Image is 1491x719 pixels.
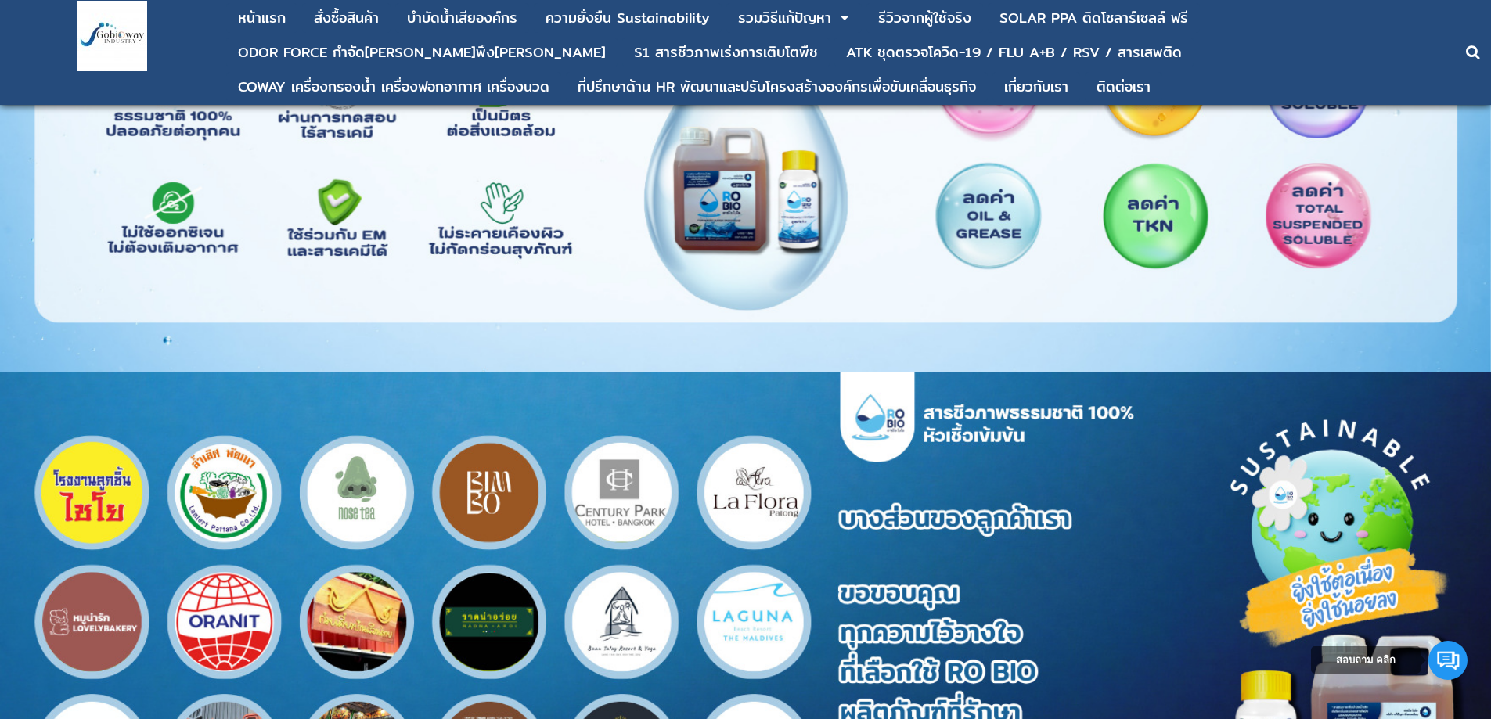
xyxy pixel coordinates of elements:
[407,11,517,25] div: บําบัดน้ำเสียองค์กร
[578,80,976,94] div: ที่ปรึกษาด้าน HR พัฒนาและปรับโครงสร้างองค์กรเพื่อขับเคลื่อนธุรกิจ
[738,3,831,33] a: รวมวิธีแก้ปัญหา
[1004,72,1068,102] a: เกี่ยวกับเรา
[238,3,286,33] a: หน้าแรก
[314,11,379,25] div: สั่งซื้อสินค้า
[1097,80,1151,94] div: ติดต่อเรา
[999,11,1188,25] div: SOLAR PPA ติดโซลาร์เซลล์ ฟรี
[314,3,379,33] a: สั่งซื้อสินค้า
[238,45,606,59] div: ODOR FORCE กำจัด[PERSON_NAME]พึง[PERSON_NAME]
[578,72,976,102] a: ที่ปรึกษาด้าน HR พัฒนาและปรับโครงสร้างองค์กรเพื่อขับเคลื่อนธุรกิจ
[1336,654,1396,666] span: สอบถาม คลิก
[1004,80,1068,94] div: เกี่ยวกับเรา
[846,38,1182,67] a: ATK ชุดตรวจโควิด-19 / FLU A+B / RSV / สารเสพติด
[634,38,818,67] a: S1 สารชีวภาพเร่งการเติบโตพืช
[738,11,831,25] div: รวมวิธีแก้ปัญหา
[238,11,286,25] div: หน้าแรก
[238,80,549,94] div: COWAY เครื่องกรองน้ำ เครื่องฟอกอากาศ เครื่องนวด
[999,3,1188,33] a: SOLAR PPA ติดโซลาร์เซลล์ ฟรี
[878,3,971,33] a: รีวิวจากผู้ใช้จริง
[546,3,710,33] a: ความยั่งยืน Sustainability
[878,11,971,25] div: รีวิวจากผู้ใช้จริง
[846,45,1182,59] div: ATK ชุดตรวจโควิด-19 / FLU A+B / RSV / สารเสพติด
[1097,72,1151,102] a: ติดต่อเรา
[407,3,517,33] a: บําบัดน้ำเสียองค์กร
[634,45,818,59] div: S1 สารชีวภาพเร่งการเติบโตพืช
[238,38,606,67] a: ODOR FORCE กำจัด[PERSON_NAME]พึง[PERSON_NAME]
[546,11,710,25] div: ความยั่งยืน Sustainability
[77,1,147,71] img: large-1644130236041.jpg
[238,72,549,102] a: COWAY เครื่องกรองน้ำ เครื่องฟอกอากาศ เครื่องนวด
